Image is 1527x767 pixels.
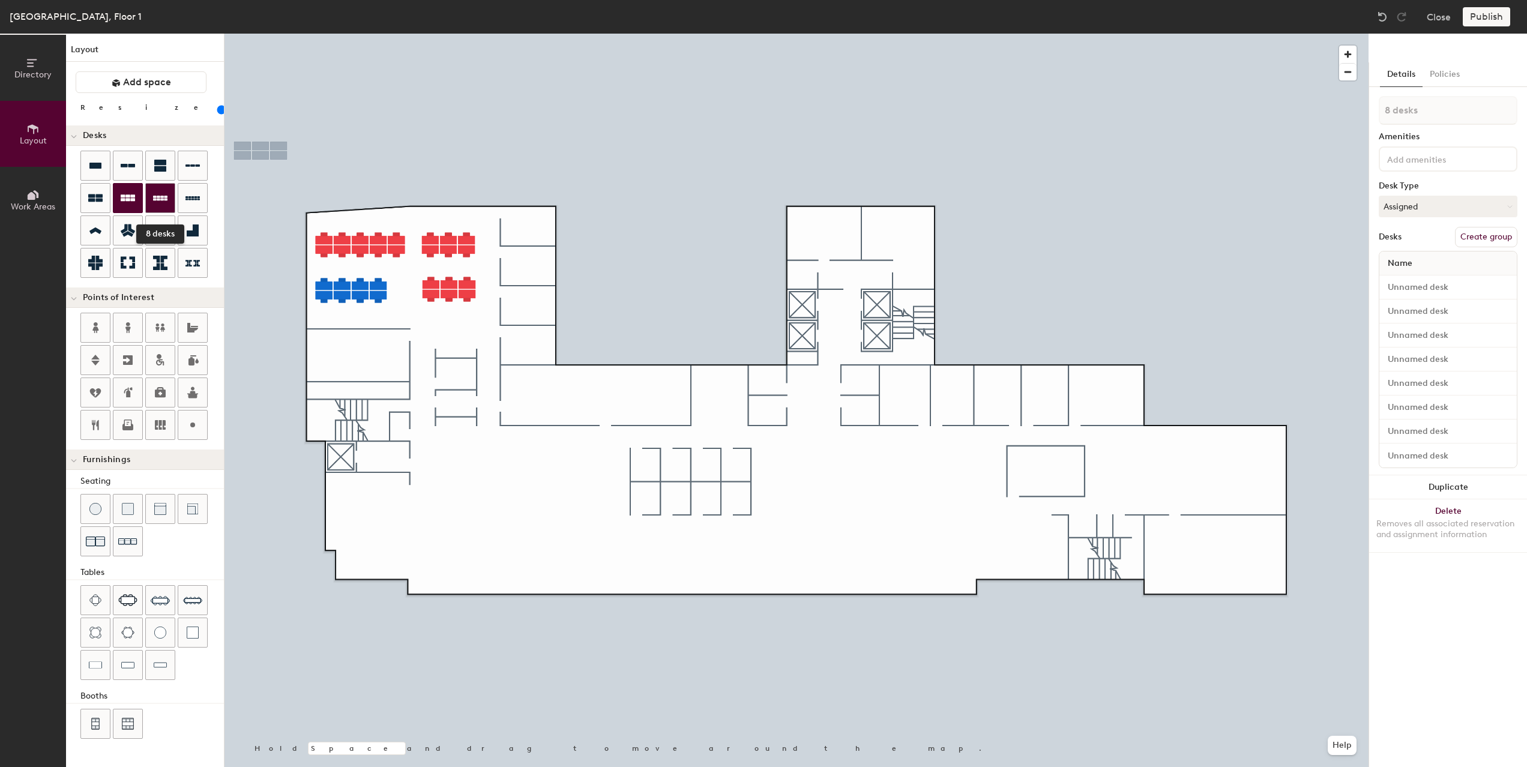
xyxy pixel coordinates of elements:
[145,585,175,615] button: Eight seat table
[1379,181,1517,191] div: Desk Type
[145,183,175,213] button: 8 desks
[154,627,166,639] img: Table (round)
[1427,7,1451,26] button: Close
[80,650,110,680] button: Table (1x2)
[1382,279,1514,296] input: Unnamed desk
[187,627,199,639] img: Table (1x1)
[1385,151,1493,166] input: Add amenities
[10,9,142,24] div: [GEOGRAPHIC_DATA], Floor 1
[122,503,134,515] img: Cushion
[1382,351,1514,368] input: Unnamed desk
[1369,499,1527,552] button: DeleteRemoves all associated reservation and assignment information
[151,591,170,610] img: Eight seat table
[154,503,166,515] img: Couch (middle)
[154,659,167,671] img: Table (1x4)
[89,659,102,671] img: Table (1x2)
[145,494,175,524] button: Couch (middle)
[80,475,224,488] div: Seating
[1382,447,1514,464] input: Unnamed desk
[118,594,137,606] img: Six seat table
[89,594,101,606] img: Four seat table
[1379,232,1402,242] div: Desks
[11,202,55,212] span: Work Areas
[1382,303,1514,320] input: Unnamed desk
[145,618,175,648] button: Table (round)
[1382,399,1514,416] input: Unnamed desk
[1382,423,1514,440] input: Unnamed desk
[178,585,208,615] button: Ten seat table
[80,526,110,556] button: Couch (x2)
[178,494,208,524] button: Couch (corner)
[80,103,213,112] div: Resize
[113,526,143,556] button: Couch (x3)
[89,627,101,639] img: Four seat round table
[14,70,52,80] span: Directory
[113,650,143,680] button: Table (1x3)
[1379,132,1517,142] div: Amenities
[145,650,175,680] button: Table (1x4)
[1380,62,1423,87] button: Details
[1455,227,1517,247] button: Create group
[113,618,143,648] button: Six seat round table
[83,455,130,465] span: Furnishings
[90,718,101,730] img: Four seat booth
[122,718,134,730] img: Six seat booth
[1328,736,1357,755] button: Help
[1396,11,1408,23] img: Redo
[80,494,110,524] button: Stool
[1376,11,1388,23] img: Undo
[187,503,199,515] img: Couch (corner)
[121,627,134,639] img: Six seat round table
[1379,196,1517,217] button: Assigned
[178,618,208,648] button: Table (1x1)
[80,690,224,703] div: Booths
[118,532,137,551] img: Couch (x3)
[89,503,101,515] img: Stool
[1382,375,1514,392] input: Unnamed desk
[121,659,134,671] img: Table (1x3)
[66,43,224,62] h1: Layout
[83,293,154,302] span: Points of Interest
[113,709,143,739] button: Six seat booth
[80,585,110,615] button: Four seat table
[183,591,202,610] img: Ten seat table
[1423,62,1467,87] button: Policies
[113,494,143,524] button: Cushion
[20,136,47,146] span: Layout
[1382,327,1514,344] input: Unnamed desk
[76,71,206,93] button: Add space
[83,131,106,140] span: Desks
[80,709,110,739] button: Four seat booth
[80,566,224,579] div: Tables
[80,618,110,648] button: Four seat round table
[1369,475,1527,499] button: Duplicate
[1376,519,1520,540] div: Removes all associated reservation and assignment information
[1382,253,1418,274] span: Name
[86,532,105,551] img: Couch (x2)
[123,76,171,88] span: Add space
[113,585,143,615] button: Six seat table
